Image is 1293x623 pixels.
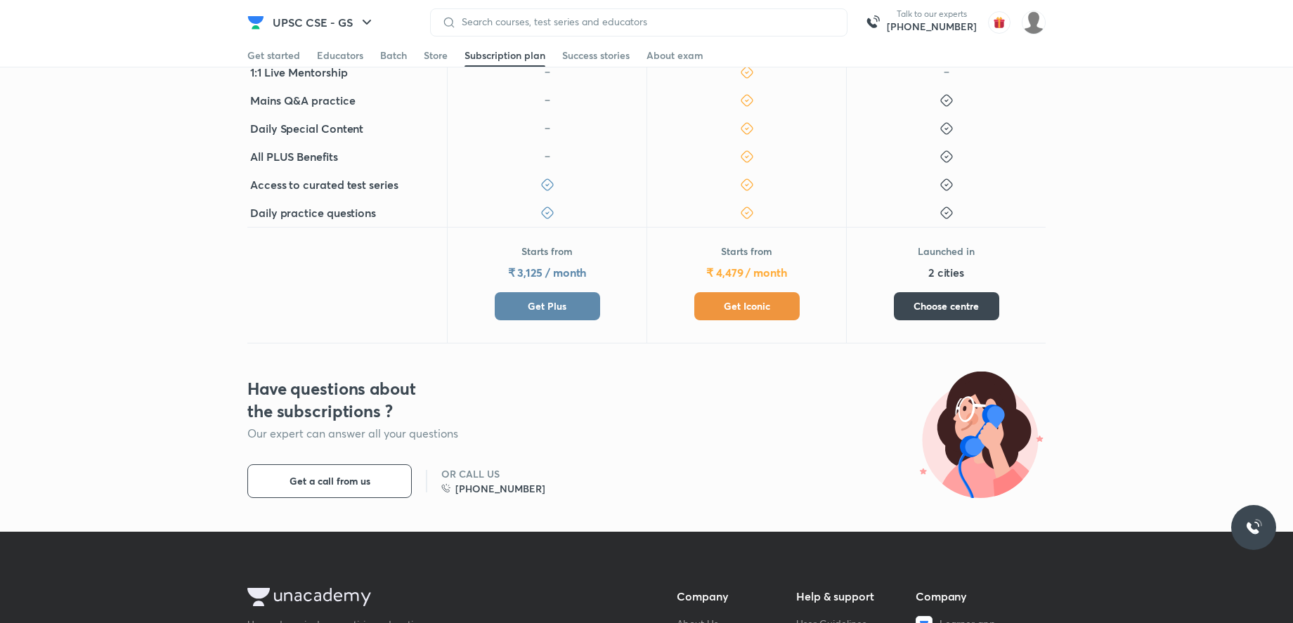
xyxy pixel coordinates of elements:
input: Search courses, test series and educators [456,16,836,27]
h5: ₹ 4,479 / month [706,264,787,281]
img: ttu [1245,519,1262,536]
a: [PHONE_NUMBER] [441,481,545,496]
h5: Company [677,588,785,605]
p: Starts from [521,244,573,258]
button: Get Iconic [694,292,800,320]
a: Success stories [562,44,630,67]
span: Get Plus [528,299,566,313]
div: Store [424,48,448,63]
h5: Daily Special Content [250,120,363,137]
h5: ₹ 3,125 / month [508,264,587,281]
span: Choose centre [914,299,979,313]
span: Get a call from us [290,474,370,488]
h5: Daily practice questions [250,204,376,221]
a: Educators [317,44,363,67]
button: Get a call from us [247,464,412,498]
div: About exam [646,48,703,63]
h5: 1:1 Live Mentorship [250,64,347,81]
p: Launched in [918,244,975,258]
div: Get started [247,48,300,63]
h5: Mains Q&A practice [250,92,356,109]
img: illustration [919,372,1046,498]
h6: [PHONE_NUMBER] [455,481,545,496]
a: Subscription plan [464,44,545,67]
img: Unacademy Logo [247,588,371,606]
a: [PHONE_NUMBER] [887,20,977,34]
h5: Company [916,588,1024,605]
h3: Have questions about the subscriptions ? [247,377,438,422]
img: icon [940,65,954,79]
p: Starts from [721,244,772,258]
a: Get started [247,44,300,67]
img: icon [540,93,554,107]
a: Store [424,44,448,67]
img: avatar [988,11,1011,34]
img: Company Logo [247,14,264,31]
div: Subscription plan [464,48,545,63]
p: Talk to our experts [887,8,977,20]
div: Batch [380,48,407,63]
button: Choose centre [894,292,999,320]
a: Batch [380,44,407,67]
h6: OR CALL US [441,467,545,481]
img: call-us [859,8,887,37]
img: icon [540,150,554,164]
h5: 2 cities [928,264,964,281]
span: Get Iconic [724,299,770,313]
p: Our expert can answer all your questions [247,425,565,442]
a: About exam [646,44,703,67]
h5: Help & support [796,588,904,605]
h5: Access to curated test series [250,176,398,193]
button: UPSC CSE - GS [264,8,384,37]
div: Success stories [562,48,630,63]
img: icon [540,65,554,79]
div: Educators [317,48,363,63]
img: icon [540,122,554,136]
img: Oreki [1022,11,1046,34]
button: Get Plus [495,292,600,320]
h5: All PLUS Benefits [250,148,338,165]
